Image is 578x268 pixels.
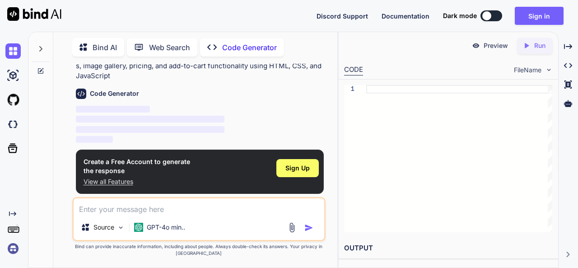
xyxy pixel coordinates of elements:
p: Preview [484,41,508,50]
h2: OUTPUT [339,238,558,259]
p: GPT-4o min.. [147,223,185,232]
img: ai-studio [5,68,21,83]
img: Pick Models [117,224,125,231]
button: Discord Support [317,11,368,21]
button: Documentation [382,11,429,21]
span: Documentation [382,12,429,20]
span: FileName [514,66,541,75]
img: githubLight [5,92,21,108]
p: View all Features [84,177,190,186]
p: Web Search [149,42,190,53]
img: preview [472,42,480,50]
h1: Create a Free Account to generate the response [84,157,190,175]
img: icon [304,223,313,232]
img: Bind AI [7,7,61,21]
p: Generate a product landing page for an e-commerce site with product details, image gallery, prici... [76,51,324,81]
span: ‌ [76,116,225,122]
span: Dark mode [443,11,477,20]
p: Code Generator [222,42,277,53]
span: Discord Support [317,12,368,20]
h6: Code Generator [90,89,139,98]
p: Bind can provide inaccurate information, including about people. Always double-check its answers.... [72,243,326,257]
img: chevron down [545,66,553,74]
span: ‌ [76,106,150,113]
img: darkCloudIdeIcon [5,117,21,132]
p: Bind AI [93,42,117,53]
div: CODE [344,65,363,75]
p: Run [534,41,545,50]
span: Sign Up [285,164,310,173]
img: signin [5,241,21,256]
p: Source [93,223,114,232]
img: chat [5,43,21,59]
img: GPT-4o mini [134,223,143,232]
img: attachment [287,222,297,233]
div: 1 [344,85,354,94]
span: ‌ [76,126,225,133]
span: ‌ [76,136,113,143]
button: Sign in [515,7,564,25]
